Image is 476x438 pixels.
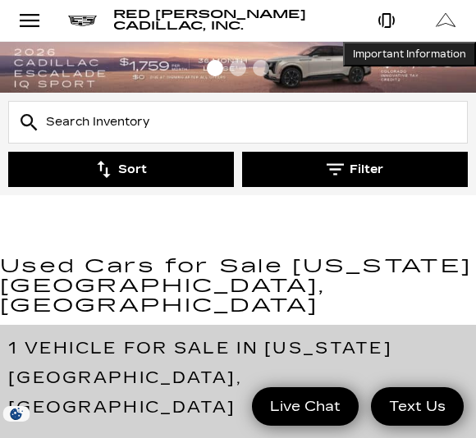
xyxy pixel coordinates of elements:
[371,387,464,426] a: Text Us
[113,7,306,33] span: Red [PERSON_NAME] Cadillac, Inc.
[242,152,468,187] button: Filter
[8,152,234,187] button: Sort
[113,9,357,32] a: Red [PERSON_NAME] Cadillac, Inc.
[252,387,359,426] a: Live Chat
[381,397,454,416] span: Text Us
[8,101,468,144] input: Search Inventory
[343,42,476,66] button: Important Information
[207,60,223,76] span: Go to slide 1
[262,397,349,416] span: Live Chat
[230,60,246,76] span: Go to slide 2
[8,338,392,417] span: 1 Vehicle for Sale in [US_STATE][GEOGRAPHIC_DATA], [GEOGRAPHIC_DATA]
[253,60,269,76] span: Go to slide 3
[353,48,466,61] span: Important Information
[68,16,97,26] img: Cadillac logo
[68,15,97,26] a: Cadillac logo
